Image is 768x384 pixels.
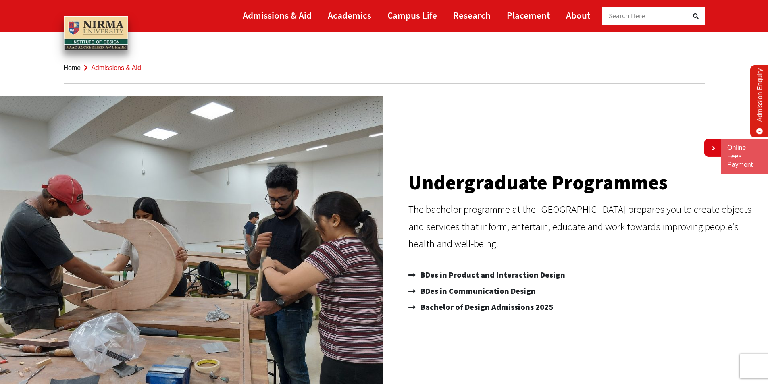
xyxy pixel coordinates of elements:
[418,283,536,299] span: BDes in Communication Design
[418,299,553,315] span: Bachelor of Design Admissions 2025
[64,52,705,84] nav: breadcrumb
[243,6,312,24] a: Admissions & Aid
[408,201,760,252] p: The bachelor programme at the [GEOGRAPHIC_DATA] prepares you to create objects and services that ...
[64,64,81,71] a: Home
[64,16,128,51] img: main_logo
[418,267,565,283] span: BDes in Product and Interaction Design
[408,299,760,315] a: Bachelor of Design Admissions 2025
[91,64,141,71] span: Admissions & Aid
[453,6,491,24] a: Research
[328,6,371,24] a: Academics
[566,6,590,24] a: About
[387,6,437,24] a: Campus Life
[609,11,645,20] span: Search Here
[408,267,760,283] a: BDes in Product and Interaction Design
[727,144,762,169] a: Online Fees Payment
[408,172,760,193] h2: Undergraduate Programmes
[507,6,550,24] a: Placement
[408,283,760,299] a: BDes in Communication Design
